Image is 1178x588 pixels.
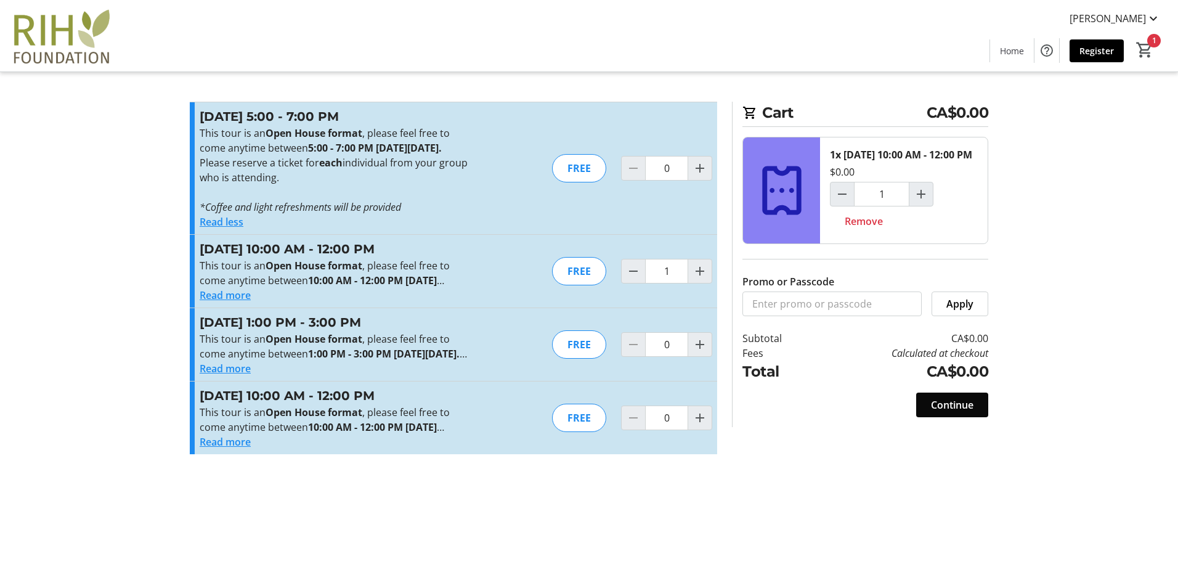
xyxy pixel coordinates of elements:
h2: Cart [742,102,988,127]
button: Remove [830,209,898,234]
div: FREE [552,330,606,359]
input: Monday, August 18, 2025 - 5:00 - 7:00 PM Quantity [645,156,688,181]
label: Promo or Passcode [742,274,834,289]
button: [PERSON_NAME] [1060,9,1171,28]
button: Read less [200,214,243,229]
p: Please reserve a ticket for individual from your group who is attending. [200,155,469,185]
strong: Open House format [266,332,362,346]
p: This tour is an , please feel free to come anytime between [200,405,469,435]
button: Cart [1134,39,1156,61]
span: CA$0.00 [927,102,989,124]
div: FREE [552,257,606,285]
strong: Open House format [266,406,362,419]
button: Read more [200,361,251,376]
span: Remove [845,214,883,229]
div: $0.00 [830,165,855,179]
p: This tour is an , please feel free to come anytime between [200,332,469,361]
input: Tuesday, August 19, 2025 - 10:00 AM - 12:00 PM Quantity [645,259,688,284]
strong: 1:00 PM - 3:00 PM [DATE][DATE]. [308,347,467,361]
input: Thursday, August 21, 2025 - 10:00 AM - 12:00 PM Quantity [645,406,688,430]
td: Subtotal [742,331,814,346]
strong: 5:00 - 7:00 PM [DATE][DATE]. [308,141,442,155]
span: [PERSON_NAME] [1070,11,1146,26]
input: Tuesday, August 19, 2025 - 1:00 PM - 3:00 PM Quantity [645,332,688,357]
p: This tour is an , please feel free to come anytime between [200,126,469,155]
h3: [DATE] 10:00 AM - 12:00 PM [200,240,469,258]
button: Apply [932,292,988,316]
input: Enter promo or passcode [742,292,922,316]
button: Increment by one [909,182,933,206]
h3: [DATE] 10:00 AM - 12:00 PM [200,386,469,405]
td: CA$0.00 [814,361,988,383]
button: Decrement by one [831,182,854,206]
span: Apply [946,296,973,311]
button: Read more [200,288,251,303]
span: Register [1079,44,1114,57]
td: Calculated at checkout [814,346,988,361]
button: Read more [200,435,251,449]
button: Increment by one [688,333,712,356]
td: Fees [742,346,814,361]
div: FREE [552,404,606,432]
button: Decrement by one [622,259,645,283]
div: 1x [DATE] 10:00 AM - 12:00 PM [830,147,972,162]
td: Total [742,361,814,383]
strong: Open House format [266,126,362,140]
button: Increment by one [688,406,712,430]
td: CA$0.00 [814,331,988,346]
a: Home [990,39,1034,62]
p: This tour is an , please feel free to come anytime between [200,258,469,288]
span: Continue [931,398,973,412]
strong: Open House format [266,259,362,272]
h3: [DATE] 1:00 PM - 3:00 PM [200,313,469,332]
strong: 10:00 AM - 12:00 PM [DATE][DATE]. [200,274,444,302]
h3: [DATE] 5:00 - 7:00 PM [200,107,469,126]
img: Royal Inland Hospital Foundation 's Logo [7,5,117,67]
button: Help [1034,38,1059,63]
button: Increment by one [688,157,712,180]
a: Register [1070,39,1124,62]
strong: each [319,156,343,169]
strong: 10:00 AM - 12:00 PM [DATE][DATE]. [200,420,444,449]
div: FREE [552,154,606,182]
button: Continue [916,393,988,417]
button: Increment by one [688,259,712,283]
input: Tuesday, August 19, 2025 - 10:00 AM - 12:00 PM Quantity [854,182,909,206]
span: Home [1000,44,1024,57]
em: *Coffee and light refreshments will be provided [200,200,401,214]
